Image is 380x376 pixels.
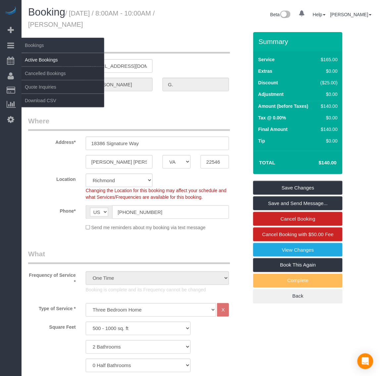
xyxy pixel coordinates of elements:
[86,287,229,293] p: Booking is complete and its Frequency cannot be changed
[163,78,229,91] input: Last Name*
[299,160,337,166] h4: $140.00
[318,68,338,74] div: $0.00
[318,103,338,109] div: $140.00
[86,188,226,200] span: Changing the Location for this booking may affect your schedule and what Services/Frequencies are...
[313,12,326,17] a: Help
[318,91,338,98] div: $0.00
[86,155,153,169] input: City*
[23,205,81,214] label: Phone*
[318,79,338,86] div: ($25.00)
[253,212,343,226] a: Cancel Booking
[258,56,275,63] label: Service
[253,228,343,241] a: Cancel Booking with $50.00 Fee
[258,79,278,86] label: Discount
[23,270,81,285] label: Frequency of Service *
[318,114,338,121] div: $0.00
[91,225,206,230] span: Send me reminders about my booking via text message
[270,12,291,17] a: Beta
[253,196,343,210] a: Save and Send Message...
[258,91,284,98] label: Adjustment
[258,114,286,121] label: Tax @ 0.00%
[86,78,153,91] input: First Name*
[253,181,343,195] a: Save Changes
[22,67,104,80] a: Cancelled Bookings
[253,258,343,272] a: Book This Again
[22,53,104,107] ul: Bookings
[23,322,81,331] label: Square Feet
[258,68,272,74] label: Extras
[318,56,338,63] div: $165.00
[23,303,81,312] label: Type of Service *
[22,94,104,107] a: Download CSV
[22,38,104,53] span: Bookings
[28,6,65,18] span: Booking
[112,205,229,219] input: Phone*
[262,231,334,237] span: Cancel Booking with $50.00 Fee
[258,138,265,144] label: Tip
[318,126,338,133] div: $140.00
[28,249,230,264] legend: What
[22,53,104,66] a: Active Bookings
[22,80,104,94] a: Quote Inquiries
[4,7,17,16] img: Automaid Logo
[318,138,338,144] div: $0.00
[23,174,81,183] label: Location
[201,155,229,169] input: Zip Code*
[259,38,339,45] h3: Summary
[258,103,308,109] label: Amount (before Taxes)
[28,116,230,131] legend: Where
[259,160,275,165] strong: Total
[28,39,230,54] legend: Who
[253,289,343,303] a: Back
[86,59,153,73] input: Email*
[28,10,155,28] small: / [DATE] / 8:00AM - 10:00AM / [PERSON_NAME]
[330,12,372,17] a: [PERSON_NAME]
[253,243,343,257] a: View Changes
[258,126,288,133] label: Final Amount
[23,137,81,146] label: Address*
[357,354,373,369] div: Open Intercom Messenger
[280,11,291,19] img: New interface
